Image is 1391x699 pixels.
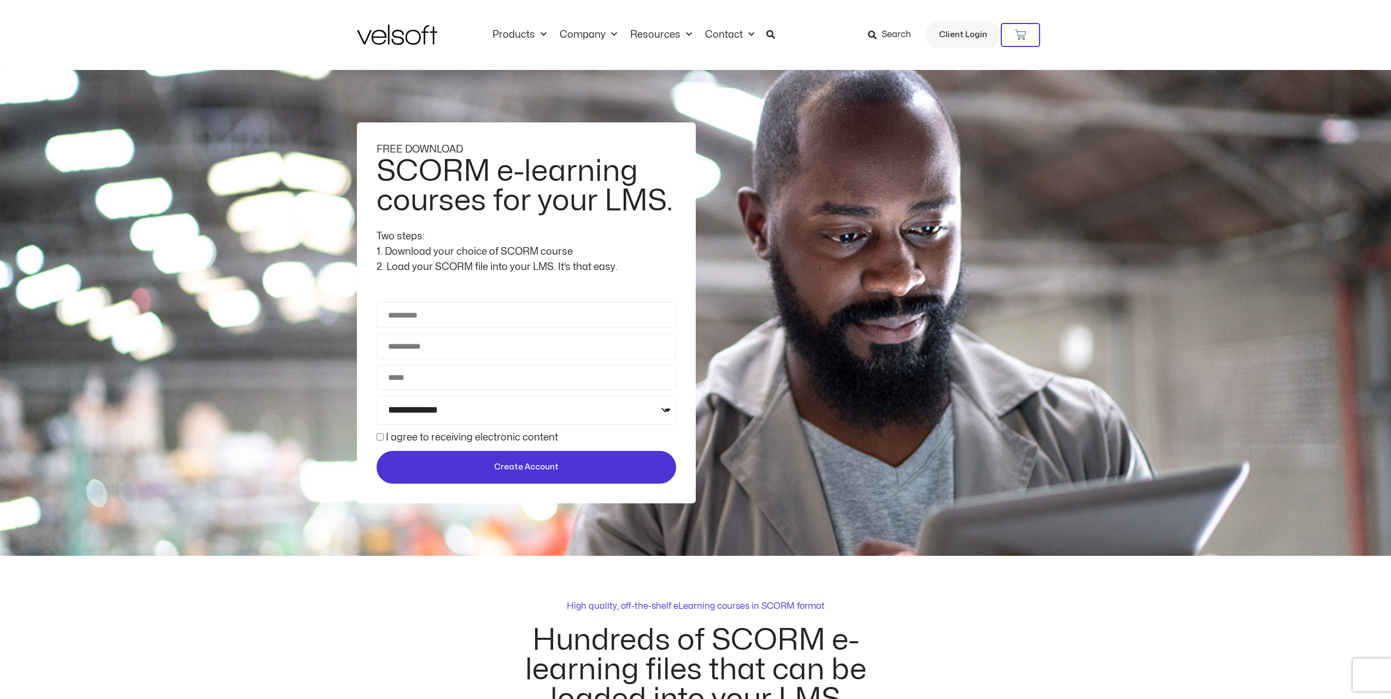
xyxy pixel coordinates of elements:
a: CompanyMenu Toggle [553,29,624,41]
label: I agree to receiving electronic content [386,433,558,442]
div: 1. Download your choice of SCORM course [377,244,676,260]
div: 2. Load your SCORM file into your LMS. It’s that easy. [377,260,676,275]
p: High quality, off-the-shelf eLearning courses in SCORM format [567,600,825,613]
button: Create Account [377,451,676,484]
a: ResourcesMenu Toggle [624,29,699,41]
img: Velsoft Training Materials [357,25,437,45]
span: Create Account [494,461,559,474]
span: Client Login [939,28,987,42]
nav: Menu [486,29,761,41]
span: Search [882,28,911,42]
a: Search [868,26,919,44]
a: Client Login [925,22,1001,48]
div: Two steps: [377,229,676,244]
h2: SCORM e-learning courses for your LMS. [377,157,673,216]
a: ContactMenu Toggle [699,29,761,41]
div: FREE DOWNLOAD [377,142,676,157]
a: ProductsMenu Toggle [486,29,553,41]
